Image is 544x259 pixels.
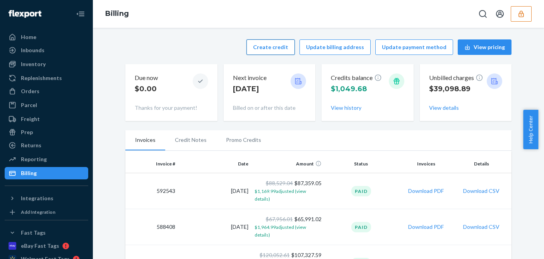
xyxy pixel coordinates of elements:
[463,187,500,195] button: Download CSV
[408,187,444,195] button: Download PDF
[475,6,491,22] button: Open Search Box
[523,110,538,149] button: Help Center
[5,167,88,179] a: Billing
[21,46,44,54] div: Inbounds
[178,173,251,209] td: [DATE]
[5,99,88,111] a: Parcel
[9,10,41,18] img: Flexport logo
[233,84,267,94] p: [DATE]
[331,73,382,82] p: Credits balance
[5,85,88,97] a: Orders
[21,229,46,237] div: Fast Tags
[255,187,322,203] button: $1,169.99adjusted (view details)
[251,209,325,245] td: $65,991.02
[5,208,88,217] a: Add Integration
[331,85,367,93] span: $1,049.68
[398,155,455,173] th: Invoices
[5,240,88,252] a: eBay Fast Tags
[233,73,267,82] p: Next invoice
[178,209,251,245] td: [DATE]
[125,173,178,209] td: 592543
[21,141,41,149] div: Returns
[5,58,88,70] a: Inventory
[325,155,398,173] th: Status
[135,104,208,112] p: Thanks for your payment!
[21,115,40,123] div: Freight
[125,130,165,150] li: Invoices
[165,130,216,150] li: Credit Notes
[455,155,511,173] th: Details
[21,194,53,202] div: Integrations
[5,139,88,152] a: Returns
[21,128,33,136] div: Prep
[216,130,271,150] li: Promo Credits
[5,153,88,165] a: Reporting
[125,209,178,245] td: 588408
[5,126,88,138] a: Prep
[266,180,293,186] span: $88,529.04
[375,39,453,55] button: Update payment method
[266,216,293,222] span: $67,956.01
[251,155,325,173] th: Amount
[429,104,459,112] button: View details
[21,155,47,163] div: Reporting
[255,188,306,202] span: $1,169.99 adjusted (view details)
[251,173,325,209] td: $87,359.05
[408,223,444,231] button: Download PDF
[21,33,36,41] div: Home
[246,39,295,55] button: Create credit
[21,87,39,95] div: Orders
[125,155,178,173] th: Invoice #
[429,73,483,82] p: Unbilled charges
[21,209,55,215] div: Add Integration
[492,6,508,22] button: Open account menu
[458,39,511,55] button: View pricing
[299,39,371,55] button: Update billing address
[351,222,371,232] div: Paid
[5,227,88,239] button: Fast Tags
[135,73,158,82] p: Due now
[5,31,88,43] a: Home
[463,223,500,231] button: Download CSV
[21,101,37,109] div: Parcel
[99,3,135,25] ol: breadcrumbs
[21,74,62,82] div: Replenishments
[21,169,37,177] div: Billing
[331,104,361,112] button: View history
[233,104,306,112] p: Billed on or after this date
[105,9,129,18] a: Billing
[429,84,483,94] p: $39,098.89
[21,60,46,68] div: Inventory
[5,192,88,204] button: Integrations
[5,44,88,56] a: Inbounds
[178,155,251,173] th: Date
[73,6,88,22] button: Close Navigation
[5,113,88,125] a: Freight
[5,72,88,84] a: Replenishments
[135,84,158,94] p: $0.00
[255,223,322,239] button: $1,964.99adjusted (view details)
[21,242,59,250] div: eBay Fast Tags
[260,252,290,258] span: $120,052.61
[255,224,306,238] span: $1,964.99 adjusted (view details)
[351,186,371,196] div: Paid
